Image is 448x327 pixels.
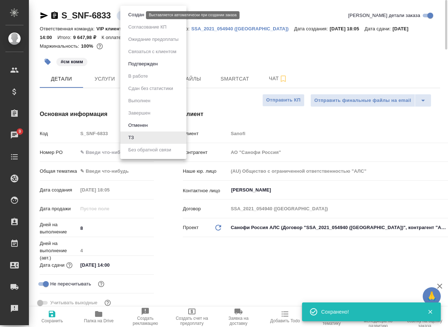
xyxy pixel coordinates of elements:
[321,308,417,315] div: Сохранено!
[126,85,175,92] button: Сдан без статистики
[423,309,438,315] button: Закрыть
[126,134,136,142] button: ТЗ
[126,109,152,117] button: Завершен
[126,35,181,43] button: Ожидание предоплаты
[126,146,173,154] button: Без обратной связи
[126,97,152,105] button: Выполнен
[126,11,146,19] button: Создан
[126,48,178,56] button: Связаться с клиентом
[126,72,150,80] button: В работе
[126,60,160,68] button: Подтвержден
[126,121,150,129] button: Отменен
[126,23,169,31] button: Согласование КП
